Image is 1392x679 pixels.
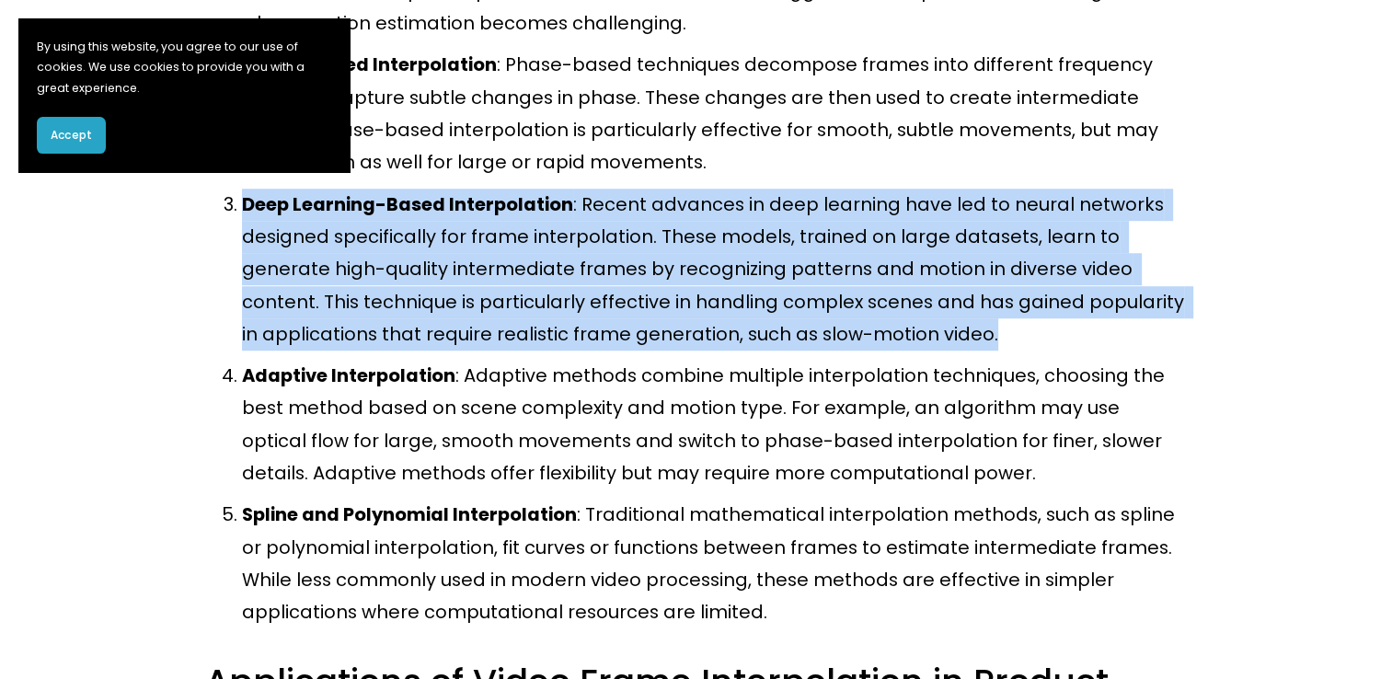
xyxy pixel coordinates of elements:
[37,37,331,98] p: By using this website, you agree to our use of cookies. We use cookies to provide you with a grea...
[242,499,1187,628] p: : Traditional mathematical interpolation methods, such as spline or polynomial interpolation, fit...
[18,18,350,172] section: Cookie banner
[242,49,1187,178] p: : Phase-based techniques decompose frames into different frequency bands to capture subtle change...
[242,52,497,77] strong: Phase-Based Interpolation
[242,360,1187,489] p: : Adaptive methods combine multiple interpolation techniques, choosing the best method based on s...
[242,191,573,217] strong: Deep Learning-Based Interpolation
[242,363,455,388] strong: Adaptive Interpolation
[51,127,92,144] span: Accept
[242,501,577,527] strong: Spline and Polynomial Interpolation
[242,189,1187,351] p: : Recent advances in deep learning have led to neural networks designed specifically for frame in...
[37,117,106,154] button: Accept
